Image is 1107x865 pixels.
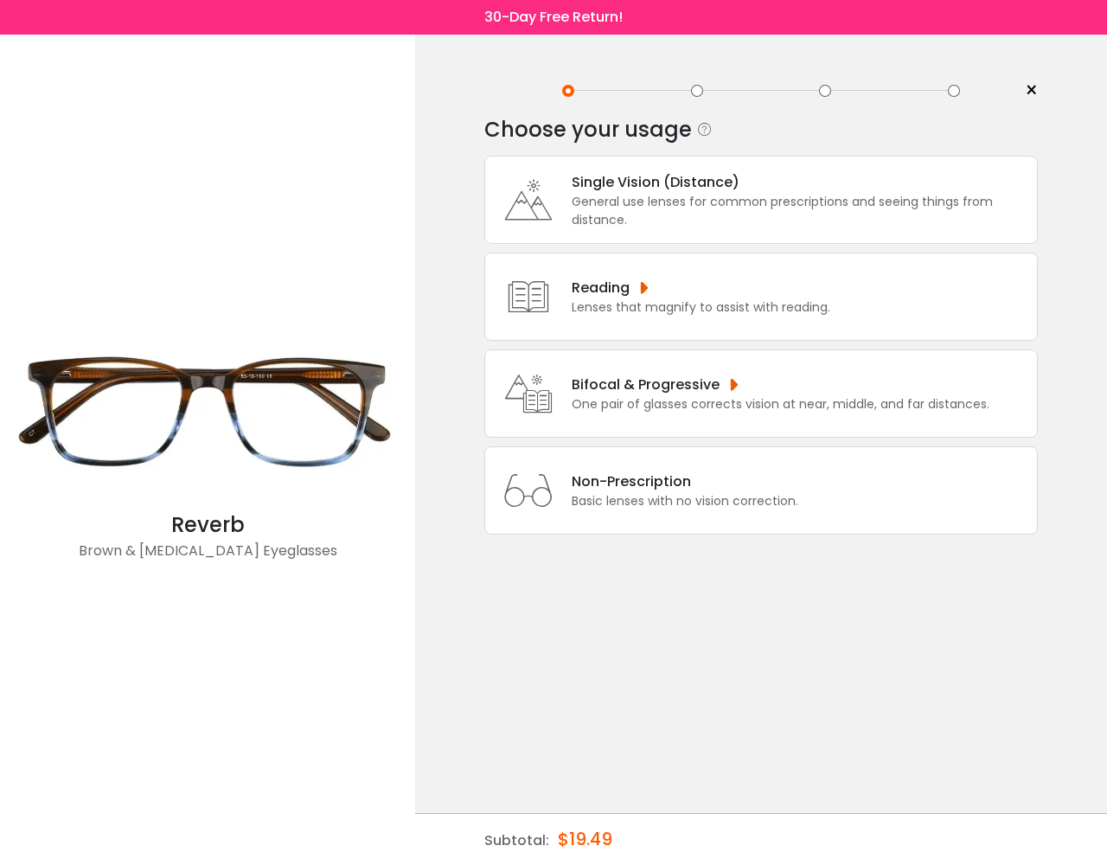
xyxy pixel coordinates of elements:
div: Lenses that magnify to assist with reading. [572,298,830,317]
img: Brown Reverb - Acetate Eyeglasses [9,311,406,509]
span: × [1025,78,1038,104]
div: Reading [572,277,830,298]
div: Non-Prescription [572,471,798,492]
div: $19.49 [558,814,612,864]
div: General use lenses for common prescriptions and seeing things from distance. [572,193,1028,229]
div: Choose your usage [484,112,692,147]
div: Basic lenses with no vision correction. [572,492,798,510]
div: Single Vision (Distance) [572,171,1028,193]
div: One pair of glasses corrects vision at near, middle, and far distances. [572,395,989,413]
div: Brown & [MEDICAL_DATA] Eyeglasses [9,541,406,575]
div: Bifocal & Progressive [572,374,989,395]
a: × [1012,78,1038,104]
div: Reverb [9,509,406,541]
